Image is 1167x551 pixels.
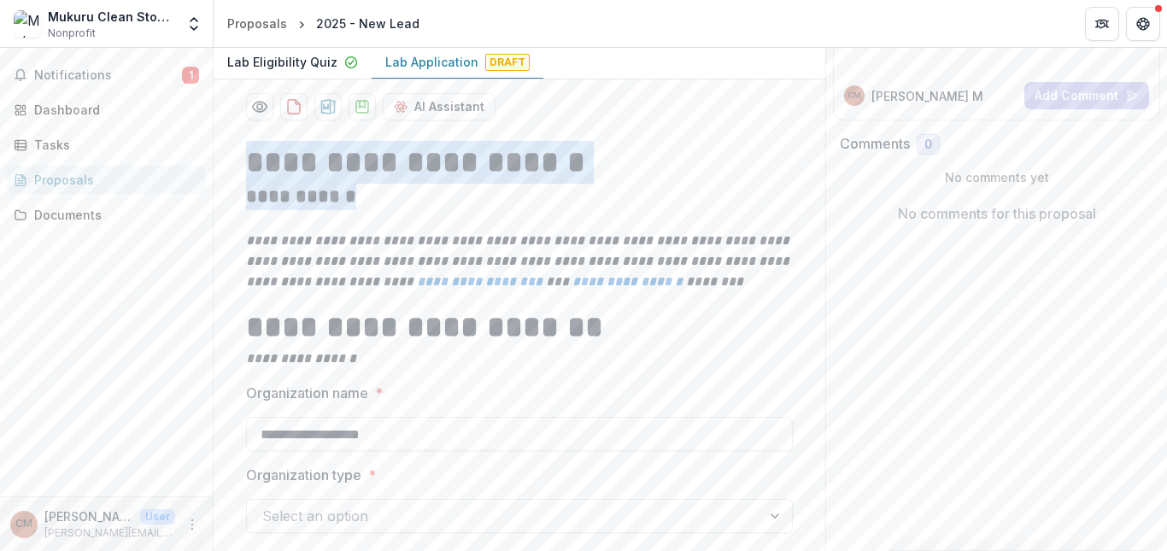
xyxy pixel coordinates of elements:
[182,514,202,535] button: More
[227,53,337,71] p: Lab Eligibility Quiz
[182,67,199,84] span: 1
[246,93,273,120] button: Preview 5425c313-69f8-4653-bab2-ef27cb790c40-4.pdf
[246,383,368,403] p: Organization name
[7,131,206,159] a: Tasks
[34,136,192,154] div: Tasks
[48,26,96,41] span: Nonprofit
[7,166,206,194] a: Proposals
[34,101,192,119] div: Dashboard
[14,10,41,38] img: Mukuru Clean Stoves
[1024,82,1149,109] button: Add Comment
[44,507,133,525] p: [PERSON_NAME]
[15,519,32,530] div: Charlot Magayi
[280,93,308,120] button: download-proposal
[246,465,361,485] p: Organization type
[34,68,182,83] span: Notifications
[34,206,192,224] div: Documents
[220,11,426,36] nav: breadcrumb
[182,7,206,41] button: Open entity switcher
[485,54,530,71] span: Draft
[44,525,175,541] p: [PERSON_NAME][EMAIL_ADDRESS][DOMAIN_NAME]
[840,168,1153,186] p: No comments yet
[840,136,910,152] h2: Comments
[383,93,496,120] button: AI Assistant
[924,138,932,152] span: 0
[227,15,287,32] div: Proposals
[349,93,376,120] button: download-proposal
[7,201,206,229] a: Documents
[7,62,206,89] button: Notifications1
[220,11,294,36] a: Proposals
[140,509,175,525] p: User
[34,171,192,189] div: Proposals
[7,96,206,124] a: Dashboard
[385,53,478,71] p: Lab Application
[871,87,983,105] p: [PERSON_NAME] M
[1085,7,1119,41] button: Partners
[316,15,419,32] div: 2025 - New Lead
[314,93,342,120] button: download-proposal
[847,91,861,100] div: Charlot Magayi
[48,8,175,26] div: Mukuru Clean Stoves
[898,203,1096,224] p: No comments for this proposal
[1126,7,1160,41] button: Get Help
